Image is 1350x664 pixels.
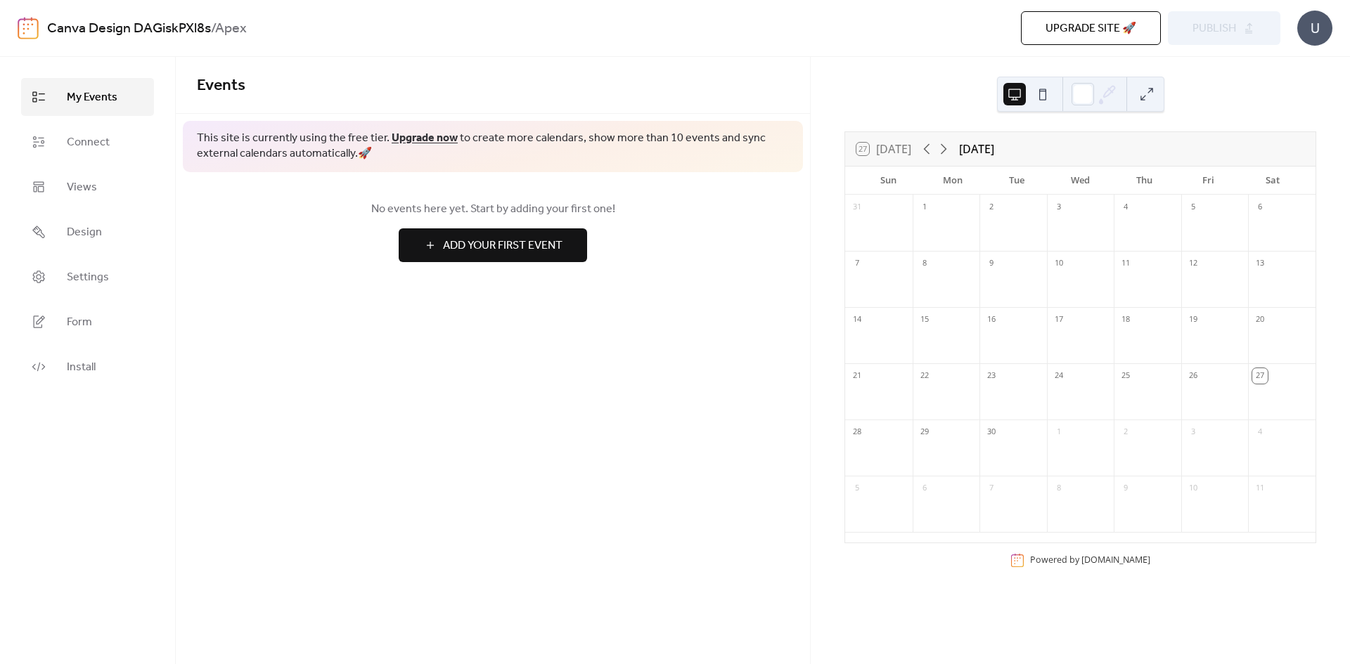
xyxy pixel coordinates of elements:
[21,168,154,206] a: Views
[21,78,154,116] a: My Events
[443,237,562,254] span: Add Your First Event
[197,131,789,162] span: This site is currently using the free tier. to create more calendars, show more than 10 events an...
[1081,554,1150,566] a: [DOMAIN_NAME]
[1051,200,1067,215] div: 3
[1051,481,1067,496] div: 8
[67,134,110,151] span: Connect
[984,368,999,384] div: 23
[1118,424,1133,440] div: 2
[67,314,92,331] span: Form
[67,224,102,241] span: Design
[1252,200,1268,215] div: 6
[959,141,994,157] div: [DATE]
[1118,368,1133,384] div: 25
[920,167,984,195] div: Mon
[21,123,154,161] a: Connect
[197,201,789,218] span: No events here yet. Start by adding your first one!
[1176,167,1240,195] div: Fri
[1252,368,1268,384] div: 27
[849,256,865,271] div: 7
[1252,424,1268,440] div: 4
[984,167,1048,195] div: Tue
[197,70,245,101] span: Events
[1118,312,1133,327] div: 18
[849,368,865,384] div: 21
[984,312,999,327] div: 16
[399,228,587,262] button: Add Your First Event
[215,15,247,42] b: Apex
[21,303,154,341] a: Form
[1118,481,1133,496] div: 9
[211,15,215,42] b: /
[917,481,932,496] div: 6
[1048,167,1112,195] div: Wed
[1030,554,1150,566] div: Powered by
[1051,424,1067,440] div: 1
[1297,11,1332,46] div: U
[917,368,932,384] div: 22
[197,228,789,262] a: Add Your First Event
[21,348,154,386] a: Install
[1021,11,1161,45] button: Upgrade site 🚀
[849,481,865,496] div: 5
[1051,312,1067,327] div: 17
[984,424,999,440] div: 30
[392,127,458,149] a: Upgrade now
[917,424,932,440] div: 29
[1118,200,1133,215] div: 4
[1185,481,1201,496] div: 10
[67,89,117,106] span: My Events
[849,312,865,327] div: 14
[856,167,920,195] div: Sun
[984,200,999,215] div: 2
[1185,256,1201,271] div: 12
[67,269,109,286] span: Settings
[917,200,932,215] div: 1
[21,258,154,296] a: Settings
[1185,312,1201,327] div: 19
[1185,200,1201,215] div: 5
[67,179,97,196] span: Views
[1118,256,1133,271] div: 11
[917,256,932,271] div: 8
[1046,20,1136,37] span: Upgrade site 🚀
[1051,256,1067,271] div: 10
[984,256,999,271] div: 9
[1185,424,1201,440] div: 3
[849,424,865,440] div: 28
[1252,256,1268,271] div: 13
[849,200,865,215] div: 31
[21,213,154,251] a: Design
[47,15,211,42] a: Canva Design DAGiskPXl8s
[67,359,96,376] span: Install
[1240,167,1304,195] div: Sat
[1252,312,1268,327] div: 20
[1051,368,1067,384] div: 24
[984,481,999,496] div: 7
[917,312,932,327] div: 15
[1185,368,1201,384] div: 26
[18,17,39,39] img: logo
[1112,167,1176,195] div: Thu
[1252,481,1268,496] div: 11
